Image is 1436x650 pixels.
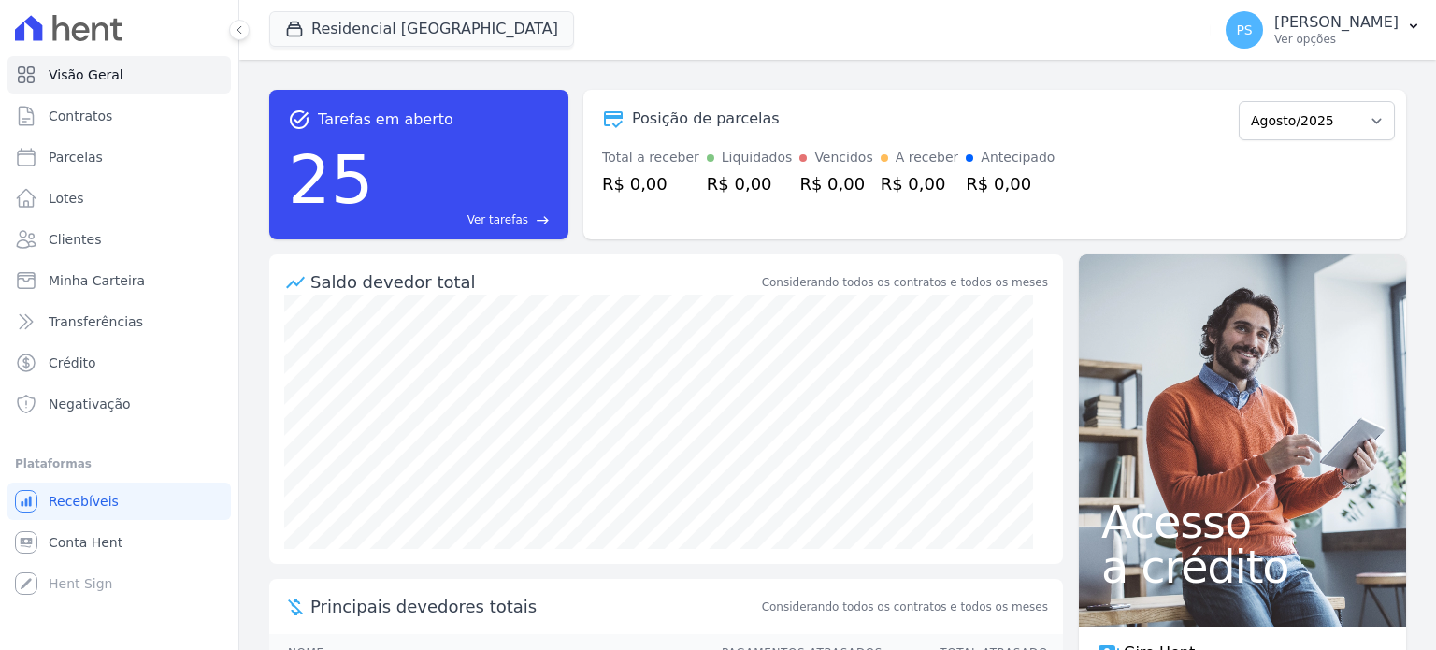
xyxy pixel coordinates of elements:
div: Saldo devedor total [310,269,758,295]
a: Recebíveis [7,483,231,520]
span: Negativação [49,395,131,413]
div: Plataformas [15,453,223,475]
div: Liquidados [722,148,793,167]
div: R$ 0,00 [881,171,959,196]
span: Acesso [1101,499,1384,544]
span: Visão Geral [49,65,123,84]
div: A receber [896,148,959,167]
button: PS [PERSON_NAME] Ver opções [1211,4,1436,56]
span: Considerando todos os contratos e todos os meses [762,599,1048,615]
div: R$ 0,00 [602,171,699,196]
div: R$ 0,00 [966,171,1055,196]
button: Residencial [GEOGRAPHIC_DATA] [269,11,574,47]
span: Ver tarefas [467,211,528,228]
span: Principais devedores totais [310,594,758,619]
a: Contratos [7,97,231,135]
span: PS [1236,23,1252,36]
div: 25 [288,131,374,228]
div: Considerando todos os contratos e todos os meses [762,274,1048,291]
span: a crédito [1101,544,1384,589]
a: Crédito [7,344,231,382]
a: Conta Hent [7,524,231,561]
p: Ver opções [1274,32,1399,47]
p: [PERSON_NAME] [1274,13,1399,32]
div: R$ 0,00 [799,171,872,196]
span: Crédito [49,354,96,372]
div: Posição de parcelas [632,108,780,130]
div: R$ 0,00 [707,171,793,196]
span: Tarefas em aberto [318,108,453,131]
span: Parcelas [49,148,103,166]
a: Negativação [7,385,231,423]
a: Ver tarefas east [381,211,550,228]
span: east [536,213,550,227]
div: Total a receber [602,148,699,167]
a: Lotes [7,180,231,217]
span: Clientes [49,230,101,249]
span: Contratos [49,107,112,125]
a: Minha Carteira [7,262,231,299]
span: Lotes [49,189,84,208]
a: Clientes [7,221,231,258]
a: Parcelas [7,138,231,176]
span: Recebíveis [49,492,119,511]
div: Antecipado [981,148,1055,167]
a: Visão Geral [7,56,231,94]
a: Transferências [7,303,231,340]
span: task_alt [288,108,310,131]
div: Vencidos [814,148,872,167]
span: Transferências [49,312,143,331]
span: Conta Hent [49,533,122,552]
span: Minha Carteira [49,271,145,290]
